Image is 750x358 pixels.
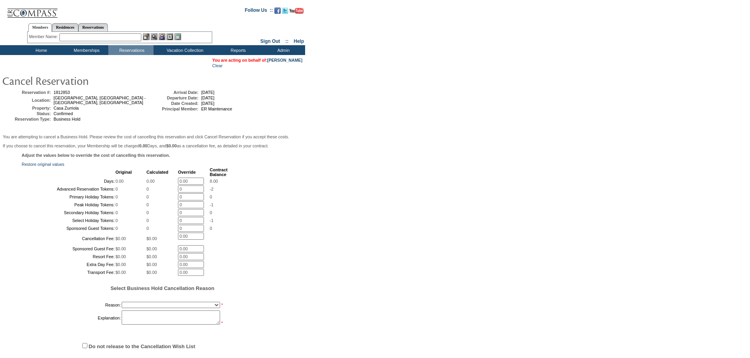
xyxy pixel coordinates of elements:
span: 0 [146,218,149,223]
span: Confirmed [54,111,73,116]
span: 0 [115,210,118,215]
span: $0.00 [115,246,126,251]
span: 0 [115,195,118,199]
td: Memberships [63,45,108,55]
span: 0.00 [146,179,155,184]
a: Sign Out [260,39,280,44]
a: Help [294,39,304,44]
td: Admin [260,45,305,55]
td: Explanation: [22,310,121,325]
span: You are acting on behalf of: [212,58,302,62]
span: $0.00 [115,270,126,275]
td: Reports [215,45,260,55]
td: Home [18,45,63,55]
td: Resort Fee: [22,253,115,260]
a: Residences [52,23,78,31]
td: Primary Holiday Tokens: [22,193,115,200]
a: Reservations [78,23,108,31]
img: Become our fan on Facebook [274,7,281,14]
td: Secondary Holiday Tokens: [22,209,115,216]
span: $0.00 [146,254,157,259]
label: Do not release to the Cancellation Wish List [89,343,195,349]
a: Become our fan on Facebook [274,10,281,15]
span: 0 [115,187,118,191]
b: Original [115,170,132,174]
b: Override [178,170,196,174]
td: Cancellation Fee: [22,233,115,244]
b: $0.00 [166,143,177,148]
b: 0.00 [139,143,148,148]
a: Members [28,23,52,32]
img: Subscribe to our YouTube Channel [289,8,304,14]
td: Reason: [22,300,121,310]
span: 0 [146,187,149,191]
td: Date Created: [151,101,198,106]
p: You are attempting to cancel a Business Hold. Please review the cost of cancelling this reservati... [3,134,302,139]
img: pgTtlCancelRes.gif [2,73,159,88]
span: 0.00 [115,179,124,184]
span: $0.00 [146,262,157,267]
span: 0 [146,226,149,231]
img: b_calculator.gif [174,33,181,40]
span: -2 [210,187,213,191]
span: -1 [210,218,213,223]
a: Clear [212,63,222,68]
img: Follow us on Twitter [282,7,288,14]
span: $0.00 [115,254,126,259]
td: Principal Member: [151,106,198,111]
td: Transport Fee: [22,269,115,276]
td: Location: [4,95,51,105]
span: 0 [210,210,212,215]
td: Advanced Reservation Tokens: [22,185,115,193]
span: Business Hold [54,117,80,121]
span: 0 [210,226,212,231]
span: [DATE] [201,101,215,106]
a: Follow us on Twitter [282,10,288,15]
b: Calculated [146,170,169,174]
span: -1 [210,202,213,207]
b: Contract Balance [210,167,228,177]
span: 0 [146,195,149,199]
a: [PERSON_NAME] [267,58,302,62]
a: Subscribe to our YouTube Channel [289,10,304,15]
span: $0.00 [115,236,126,241]
span: 1812853 [54,90,70,95]
td: Follow Us :: [245,7,273,16]
p: If you choose to cancel this reservation, your Membership will be charged Days, and as a cancella... [3,143,302,148]
td: Reservation #: [4,90,51,95]
b: Adjust the values below to override the cost of cancelling this reservation. [22,153,170,158]
td: Arrival Date: [151,90,198,95]
span: $0.00 [146,270,157,275]
td: Extra Day Fee: [22,261,115,268]
td: Sponsored Guest Tokens: [22,225,115,232]
img: b_edit.gif [143,33,150,40]
span: 8.00 [210,179,218,184]
td: Sponsored Guest Fee: [22,245,115,252]
span: 0 [115,202,118,207]
td: Departure Date: [151,95,198,100]
td: Vacation Collection [154,45,215,55]
td: Days: [22,178,115,185]
img: View [151,33,157,40]
td: Status: [4,111,51,116]
td: Reservation Type: [4,117,51,121]
span: 0 [210,195,212,199]
img: Impersonate [159,33,165,40]
span: 0 [115,218,118,223]
span: $0.00 [115,262,126,267]
h5: Select Business Hold Cancellation Reason [22,285,303,291]
td: Peak Holiday Tokens: [22,201,115,208]
img: Reservations [167,33,173,40]
span: 0 [146,202,149,207]
a: Restore original values [22,162,64,167]
div: Member Name: [29,33,59,40]
span: 0 [146,210,149,215]
td: Reservations [108,45,154,55]
span: Casa Zurriola [54,106,79,110]
span: 0 [115,226,118,231]
img: Compass Home [7,2,58,18]
span: [GEOGRAPHIC_DATA], [GEOGRAPHIC_DATA] - [GEOGRAPHIC_DATA], [GEOGRAPHIC_DATA] [54,95,146,105]
span: [DATE] [201,95,215,100]
span: :: [285,39,289,44]
span: $0.00 [146,246,157,251]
